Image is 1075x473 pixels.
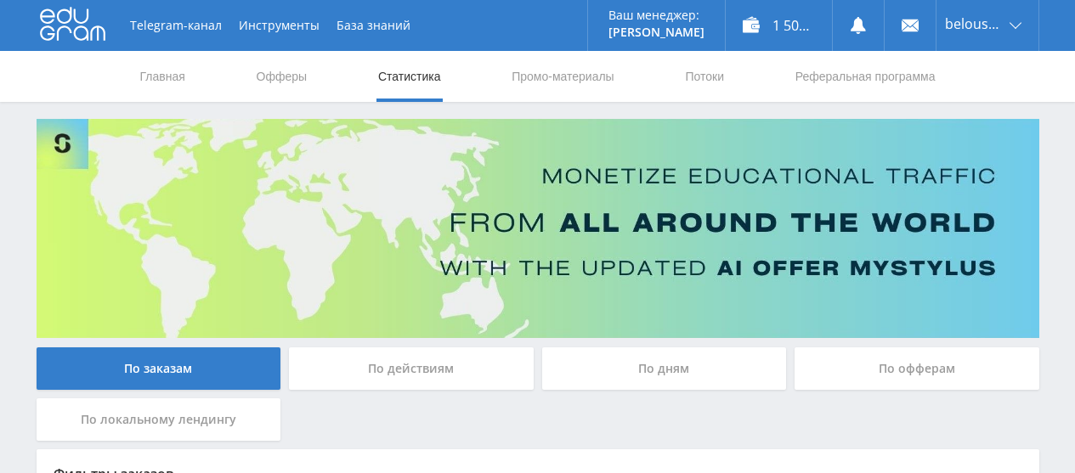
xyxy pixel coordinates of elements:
a: Статистика [376,51,443,102]
span: belousova1964 [945,17,1004,31]
div: По локальному лендингу [37,398,281,441]
div: По действиям [289,347,534,390]
p: Ваш менеджер: [608,8,704,22]
p: [PERSON_NAME] [608,25,704,39]
img: Banner [37,119,1039,338]
div: По дням [542,347,787,390]
a: Потоки [683,51,726,102]
div: По заказам [37,347,281,390]
a: Промо-материалы [510,51,615,102]
div: По офферам [795,347,1039,390]
a: Офферы [255,51,309,102]
a: Реферальная программа [794,51,937,102]
a: Главная [139,51,187,102]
